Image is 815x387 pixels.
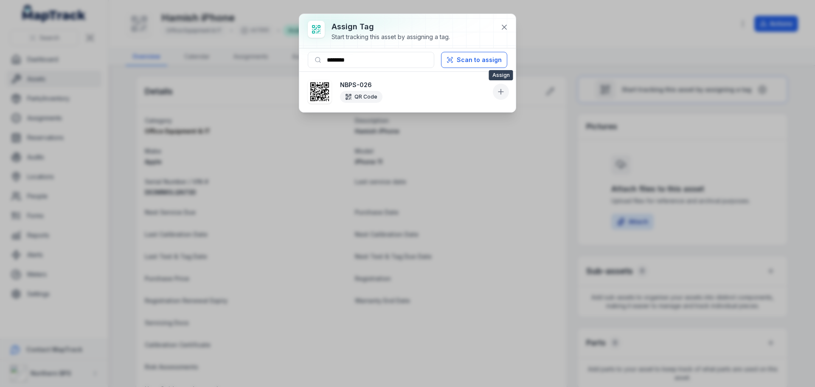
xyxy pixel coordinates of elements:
[340,81,489,89] strong: NBPS-026
[332,33,450,41] div: Start tracking this asset by assigning a tag.
[340,91,382,103] div: QR Code
[332,21,450,33] h3: Assign tag
[441,52,507,68] button: Scan to assign
[489,70,513,80] span: Assign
